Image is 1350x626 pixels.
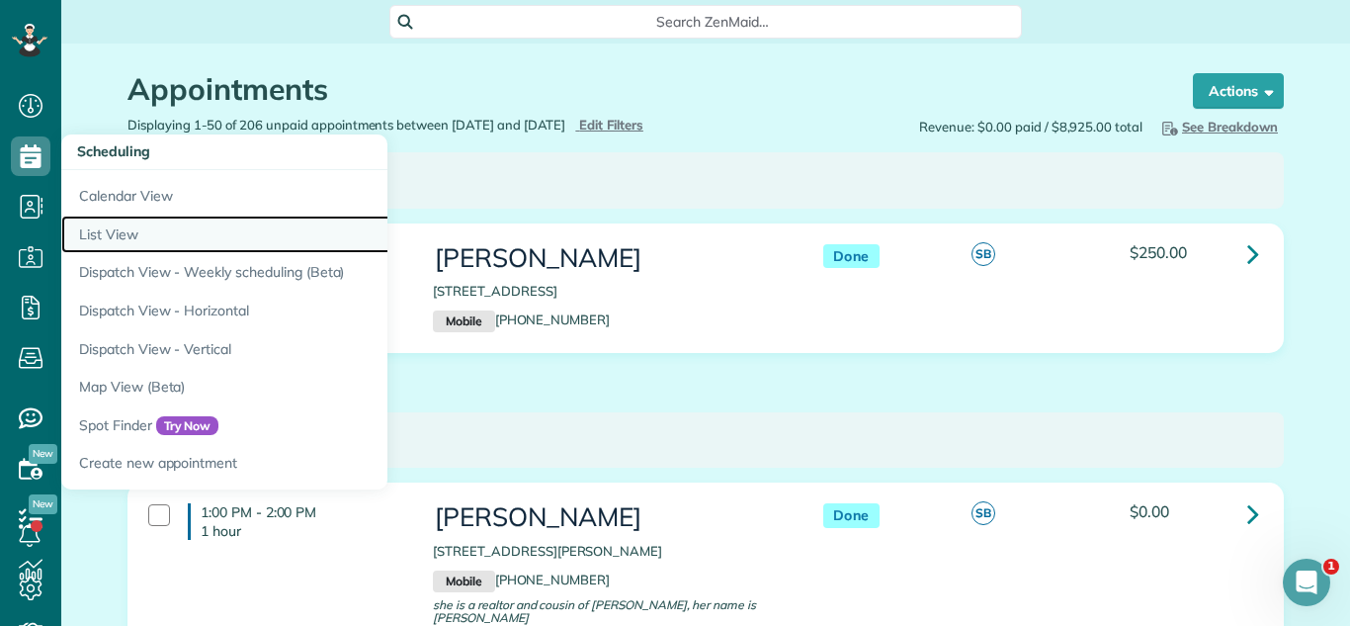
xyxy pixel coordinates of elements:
a: Create new appointment [61,444,555,490]
span: Done [823,244,880,269]
p: 1 hour [201,522,403,540]
a: Dispatch View - Vertical [61,330,555,369]
p: [STREET_ADDRESS][PERSON_NAME] [433,542,783,561]
a: Dispatch View - Horizontal [61,292,555,330]
a: Calendar View [61,170,555,216]
span: Revenue: $0.00 paid / $8,925.00 total [919,118,1142,136]
small: Mobile [433,311,494,332]
button: Actions [1193,73,1284,109]
a: Dispatch View - Weekly scheduling (Beta) [61,253,555,292]
span: SB [971,242,995,266]
span: Edit Filters [579,117,643,133]
span: Try Now [156,416,219,436]
span: $250.00 [1130,242,1187,262]
h3: [DATE] [152,426,1259,455]
a: Mobile[PHONE_NUMBER] [433,312,610,327]
h4: 1:00 PM - 2:00 PM [188,503,403,539]
p: [STREET_ADDRESS] [433,282,783,301]
h3: [PERSON_NAME] [433,244,783,273]
button: See Breakdown [1152,116,1284,137]
a: Spot FinderTry Now [61,406,555,445]
a: Mobile[PHONE_NUMBER] [433,572,610,587]
a: Edit Filters [575,117,643,133]
span: 1 [1323,559,1339,575]
span: Scheduling [77,142,150,160]
h3: [PERSON_NAME] [433,503,783,532]
span: $0.00 [1130,501,1169,521]
span: New [29,494,57,514]
h1: Appointments [127,73,1155,106]
iframe: Intercom live chat [1283,559,1330,606]
span: SB [971,501,995,525]
span: See Breakdown [1158,119,1278,134]
small: Mobile [433,571,494,592]
span: she is a realtor and cousin of [PERSON_NAME], her name is [PERSON_NAME] [433,597,756,625]
h3: [DATE] [152,166,1259,195]
div: Displaying 1-50 of 206 unpaid appointments between [DATE] and [DATE] [113,116,706,134]
a: Map View (Beta) [61,368,555,406]
span: Done [823,503,880,528]
span: New [29,444,57,464]
a: List View [61,216,555,254]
